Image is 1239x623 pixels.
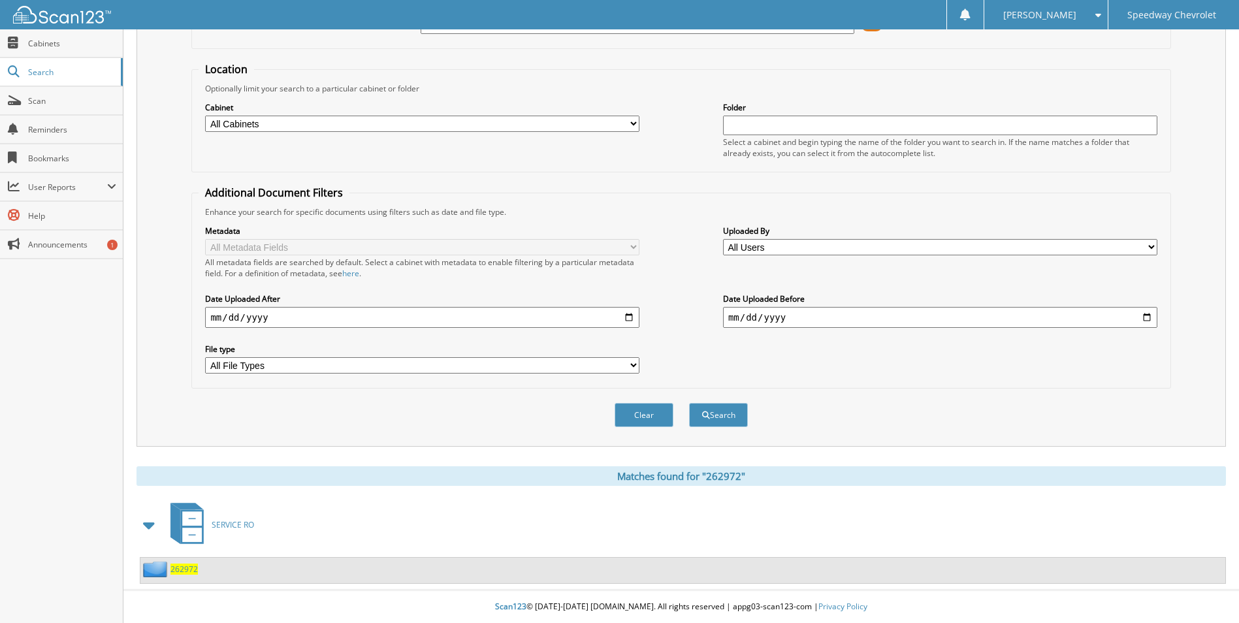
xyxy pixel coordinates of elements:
div: Matches found for "262972" [137,466,1226,486]
span: Scan123 [495,601,526,612]
span: Bookmarks [28,153,116,164]
label: Metadata [205,225,639,236]
a: SERVICE RO [163,499,254,551]
span: [PERSON_NAME] [1003,11,1076,19]
input: end [723,307,1157,328]
div: Optionally limit your search to a particular cabinet or folder [199,83,1163,94]
span: Reminders [28,124,116,135]
label: File type [205,343,639,355]
div: All metadata fields are searched by default. Select a cabinet with metadata to enable filtering b... [205,257,639,279]
span: SERVICE RO [212,519,254,530]
input: start [205,307,639,328]
div: © [DATE]-[DATE] [DOMAIN_NAME]. All rights reserved | appg03-scan123-com | [123,591,1239,623]
label: Date Uploaded Before [723,293,1157,304]
button: Search [689,403,748,427]
img: scan123-logo-white.svg [13,6,111,24]
a: Privacy Policy [818,601,867,612]
span: Announcements [28,239,116,250]
span: Scan [28,95,116,106]
label: Date Uploaded After [205,293,639,304]
iframe: Chat Widget [1174,560,1239,623]
span: User Reports [28,182,107,193]
div: Select a cabinet and begin typing the name of the folder you want to search in. If the name match... [723,136,1157,159]
span: Speedway Chevrolet [1127,11,1216,19]
a: here [342,268,359,279]
span: Search [28,67,114,78]
span: Help [28,210,116,221]
img: folder2.png [143,561,170,577]
div: 1 [107,240,118,250]
label: Uploaded By [723,225,1157,236]
button: Clear [615,403,673,427]
legend: Additional Document Filters [199,185,349,200]
span: Cabinets [28,38,116,49]
label: Folder [723,102,1157,113]
a: 262972 [170,564,198,575]
legend: Location [199,62,254,76]
div: Enhance your search for specific documents using filters such as date and file type. [199,206,1163,217]
label: Cabinet [205,102,639,113]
